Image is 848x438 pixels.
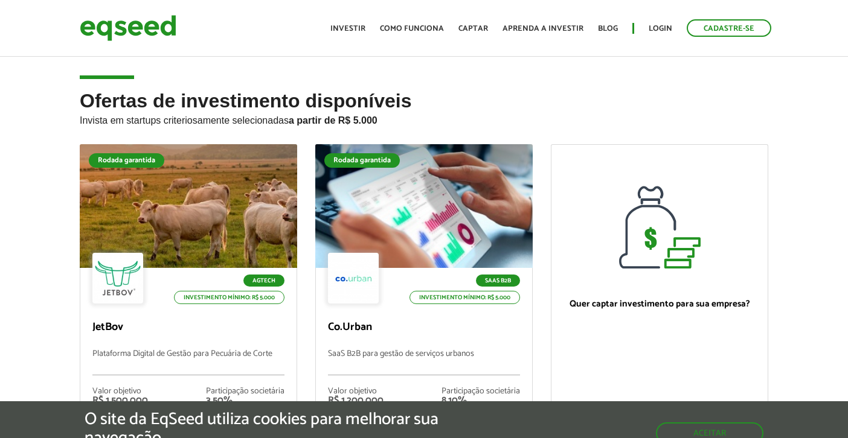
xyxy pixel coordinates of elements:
[89,153,164,168] div: Rodada garantida
[80,90,768,144] h2: Ofertas de investimento disponíveis
[328,321,520,334] p: Co.Urban
[328,387,384,396] div: Valor objetivo
[476,275,520,287] p: SaaS B2B
[442,396,520,405] div: 8,10%
[410,291,520,304] p: Investimento mínimo: R$ 5.000
[328,396,384,405] div: R$ 1.200.000
[206,387,284,396] div: Participação societária
[564,299,756,309] p: Quer captar investimento para sua empresa?
[442,387,520,396] div: Participação societária
[380,25,444,33] a: Como funciona
[330,25,365,33] a: Investir
[92,396,148,405] div: R$ 1.500.000
[80,112,768,126] p: Invista em startups criteriosamente selecionadas
[328,349,520,375] p: SaaS B2B para gestão de serviços urbanos
[289,115,377,125] strong: a partir de R$ 5.000
[174,291,284,304] p: Investimento mínimo: R$ 5.000
[243,275,284,287] p: Agtech
[458,25,488,33] a: Captar
[206,396,284,405] div: 3,50%
[649,25,672,33] a: Login
[503,25,583,33] a: Aprenda a investir
[80,12,176,44] img: EqSeed
[92,349,284,375] p: Plataforma Digital de Gestão para Pecuária de Corte
[92,321,284,334] p: JetBov
[598,25,618,33] a: Blog
[92,387,148,396] div: Valor objetivo
[324,153,400,168] div: Rodada garantida
[687,19,771,37] a: Cadastre-se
